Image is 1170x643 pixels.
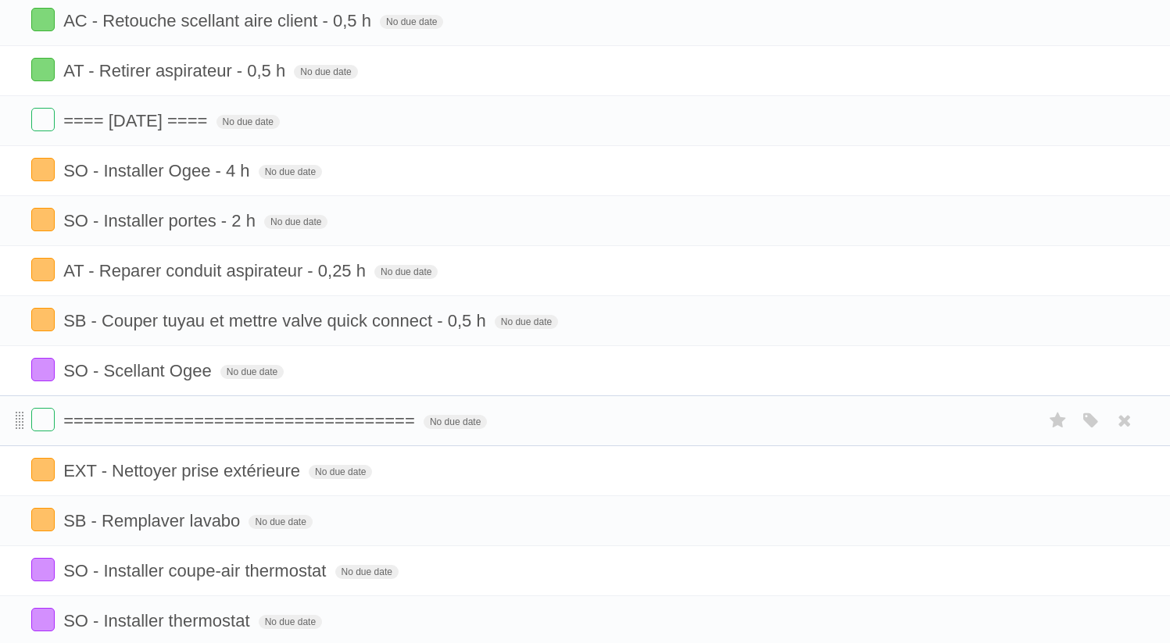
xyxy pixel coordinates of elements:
span: =================================== [63,411,419,430]
span: No due date [309,465,372,479]
span: SO - Installer coupe-air thermostat [63,561,330,580]
span: ==== [DATE] ==== [63,111,211,130]
label: Done [31,158,55,181]
span: SB - Remplaver lavabo [63,511,244,530]
span: AT - Retirer aspirateur - 0,5 h [63,61,289,80]
label: Done [31,608,55,631]
span: SO - Scellant Ogee [63,361,216,380]
span: No due date [495,315,558,329]
label: Done [31,208,55,231]
span: EXT - Nettoyer prise extérieure [63,461,304,480]
span: SO - Installer Ogee - 4 h [63,161,253,180]
span: No due date [424,415,487,429]
span: AT - Reparer conduit aspirateur - 0,25 h [63,261,370,280]
span: No due date [259,165,322,179]
span: No due date [220,365,284,379]
span: SO - Installer thermostat [63,611,253,630]
label: Done [31,358,55,381]
label: Star task [1043,408,1073,434]
label: Done [31,58,55,81]
span: No due date [259,615,322,629]
span: No due date [335,565,399,579]
label: Done [31,558,55,581]
span: SB - Couper tuyau et mettre valve quick connect - 0,5 h [63,311,490,330]
span: No due date [249,515,312,529]
span: No due date [264,215,327,229]
label: Done [31,408,55,431]
label: Done [31,308,55,331]
span: No due date [294,65,357,79]
label: Done [31,458,55,481]
label: Done [31,258,55,281]
label: Done [31,8,55,31]
span: No due date [374,265,438,279]
span: No due date [380,15,443,29]
span: AC - Retouche scellant aire client - 0,5 h [63,11,375,30]
span: No due date [216,115,280,129]
label: Done [31,108,55,131]
label: Done [31,508,55,531]
span: SO - Installer portes - 2 h [63,211,259,230]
